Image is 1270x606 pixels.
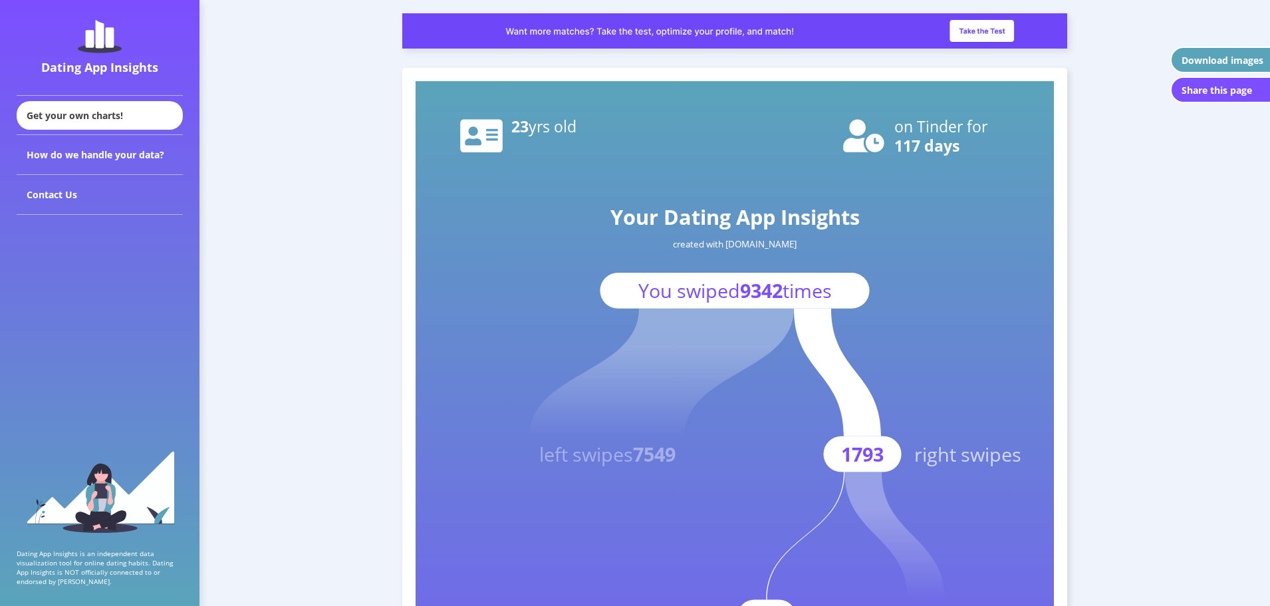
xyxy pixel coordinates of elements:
[1182,84,1252,96] div: Share this page
[633,441,676,467] tspan: 7549
[20,59,180,75] div: Dating App Insights
[17,101,183,130] div: Get your own charts!
[894,135,959,156] text: 117 days
[17,135,183,175] div: How do we handle your data?
[914,441,1021,467] text: right swipes
[1170,47,1270,73] button: Download images
[17,175,183,215] div: Contact Us
[539,441,676,467] text: left swipes
[402,13,1067,49] img: roast_slim_banner.a2e79667.png
[740,277,783,303] tspan: 9342
[638,277,832,303] text: You swiped
[17,549,183,586] p: Dating App Insights is an independent data visualization tool for online dating habits. Dating Ap...
[894,116,988,137] text: on Tinder for
[1182,54,1263,67] div: Download images
[841,441,884,467] text: 1793
[529,116,576,137] tspan: yrs old
[610,203,860,231] text: Your Dating App Insights
[78,20,122,53] img: dating-app-insights-logo.5abe6921.svg
[1170,76,1270,103] button: Share this page
[511,116,576,137] text: 23
[25,450,175,533] img: sidebar_girl.91b9467e.svg
[783,277,832,303] tspan: times
[673,238,797,250] text: created with [DOMAIN_NAME]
